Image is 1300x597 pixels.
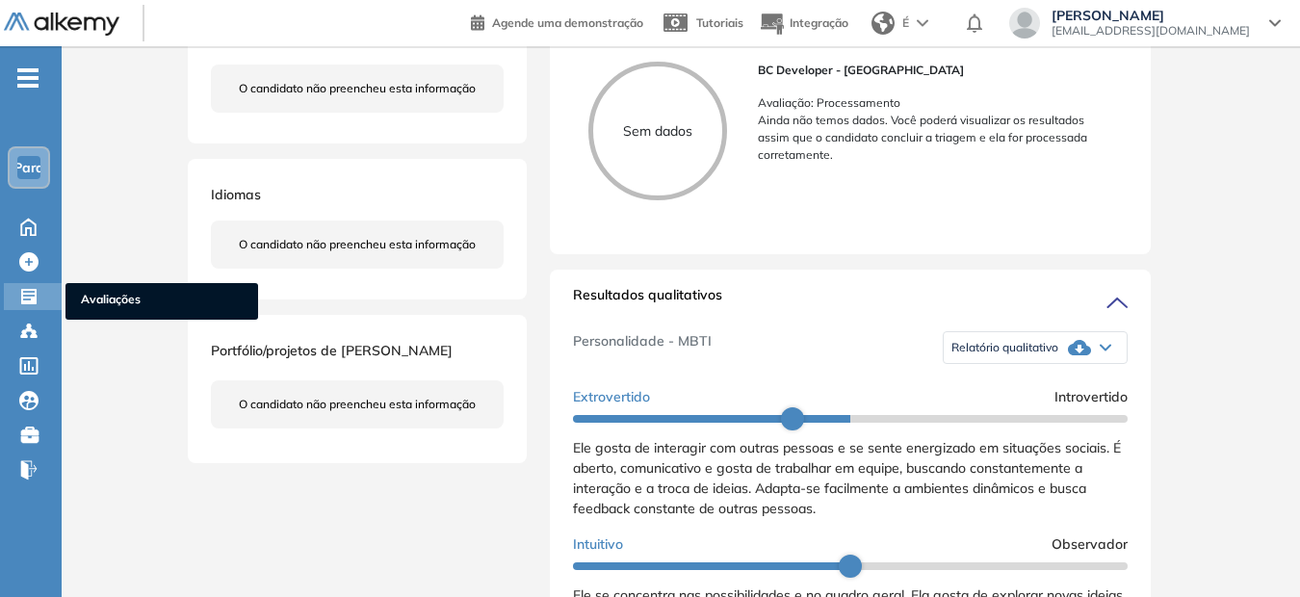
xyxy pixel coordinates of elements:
[790,15,848,30] span: Integração
[1052,23,1250,39] span: [EMAIL_ADDRESS][DOMAIN_NAME]
[758,94,1112,112] p: Avaliação: Processamento
[573,534,623,555] span: Intuitivo
[492,15,643,30] span: Agende uma demonstração
[902,14,909,32] span: É
[239,236,476,253] span: O candidato não preencheu esta informação
[1054,387,1128,407] span: Introvertido
[239,80,476,97] span: O candidato não preencheu esta informação
[211,342,453,359] span: Portfólio/projetos de [PERSON_NAME]
[759,3,848,44] button: Integração
[17,76,39,80] i: -
[573,439,1121,517] span: Ele gosta de interagir com outras pessoas e se sente energizado em situações sociais. É aberto, c...
[758,62,1112,79] span: BC Developer - [GEOGRAPHIC_DATA]
[1052,8,1250,23] span: [PERSON_NAME]
[758,112,1112,164] p: Ainda não temos dados. Você poderá visualizar os resultados assim que o candidato concluir a tria...
[471,10,643,33] a: Agende uma demonstração
[1052,534,1128,555] span: Observador
[573,387,650,407] span: Extrovertido
[4,13,119,37] img: Logo
[211,186,261,203] span: Idiomas
[13,160,44,175] span: Para
[696,15,743,30] span: Tutoriais
[81,291,243,312] span: Avaliações
[573,331,712,364] span: Personalidade - MBTI
[951,340,1058,355] span: Relatório qualitativo
[593,121,722,142] p: Sem dados
[573,285,722,316] span: Resultados qualitativos
[917,19,928,27] img: arrow
[871,12,895,35] img: world
[239,396,476,413] span: O candidato não preencheu esta informação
